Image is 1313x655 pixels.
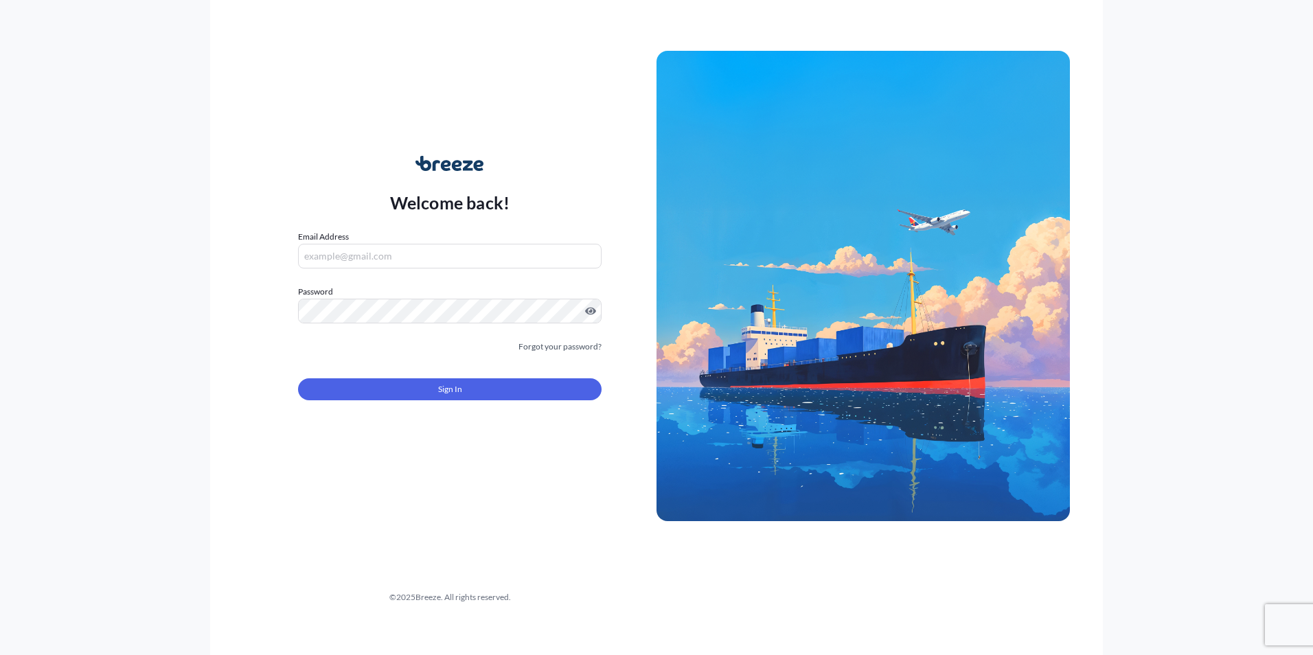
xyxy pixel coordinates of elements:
button: Show password [585,306,596,317]
img: Ship illustration [656,51,1070,520]
label: Email Address [298,230,349,244]
div: © 2025 Breeze. All rights reserved. [243,590,656,604]
input: example@gmail.com [298,244,602,268]
p: Welcome back! [390,192,510,214]
button: Sign In [298,378,602,400]
span: Sign In [438,382,462,396]
label: Password [298,285,602,299]
a: Forgot your password? [518,340,602,354]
